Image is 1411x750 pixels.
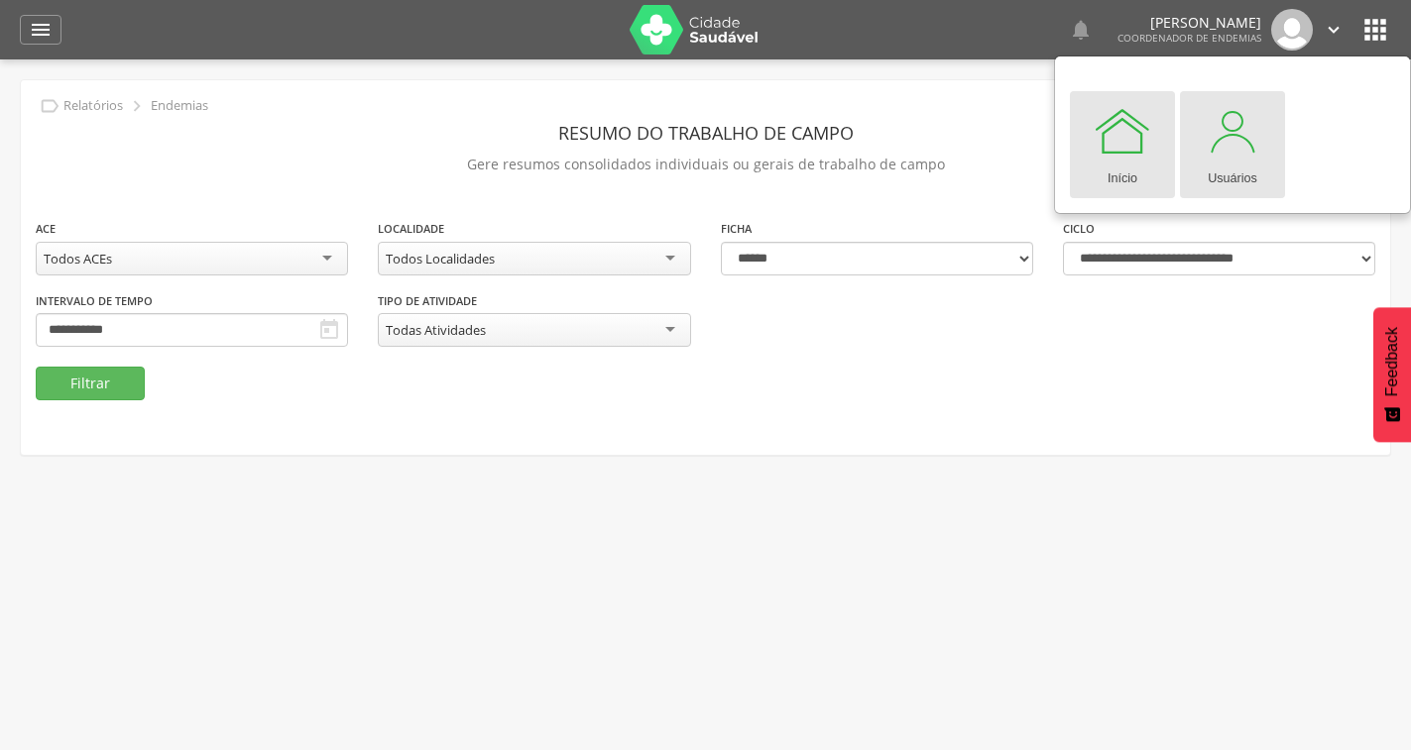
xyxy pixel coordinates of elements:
[39,95,60,117] i: 
[317,318,341,342] i: 
[29,18,53,42] i: 
[378,293,477,309] label: Tipo de Atividade
[36,151,1375,178] p: Gere resumos consolidados individuais ou gerais de trabalho de campo
[1069,18,1093,42] i: 
[36,367,145,400] button: Filtrar
[1180,91,1285,198] a: Usuários
[1359,14,1391,46] i: 
[386,250,495,268] div: Todos Localidades
[20,15,61,45] a: 
[378,221,444,237] label: Localidade
[1323,9,1345,51] a: 
[63,98,123,114] p: Relatórios
[1117,16,1261,30] p: [PERSON_NAME]
[36,221,56,237] label: ACE
[1323,19,1345,41] i: 
[44,250,112,268] div: Todos ACEs
[1383,327,1401,396] span: Feedback
[151,98,208,114] p: Endemias
[386,321,486,339] div: Todas Atividades
[126,95,148,117] i: 
[721,221,752,237] label: Ficha
[1069,9,1093,51] a: 
[1373,307,1411,442] button: Feedback - Mostrar pesquisa
[1063,221,1095,237] label: Ciclo
[36,115,1375,151] header: Resumo do Trabalho de Campo
[1117,31,1261,45] span: Coordenador de Endemias
[36,293,153,309] label: Intervalo de Tempo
